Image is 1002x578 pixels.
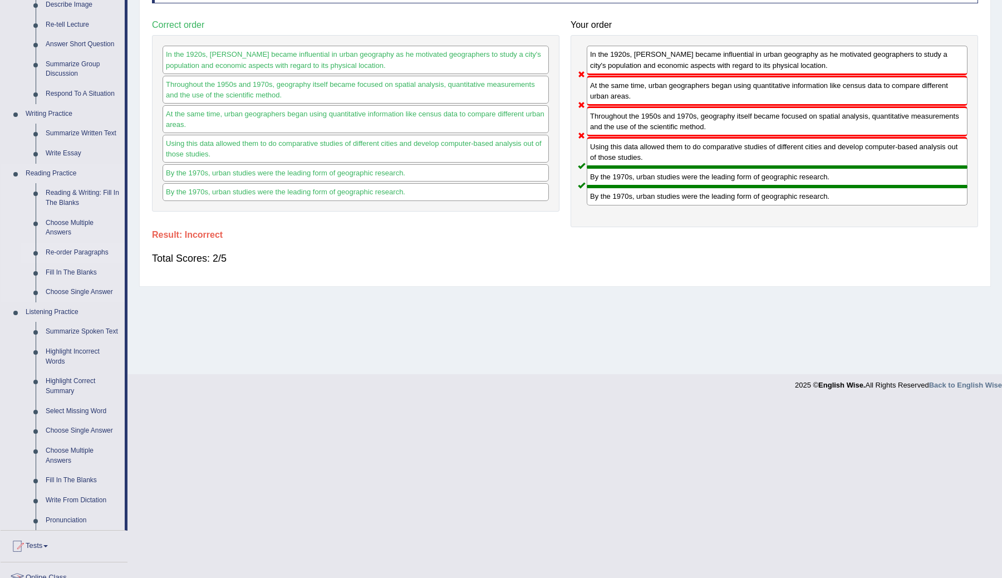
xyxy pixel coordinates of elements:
a: Respond To A Situation [41,84,125,104]
a: Writing Practice [21,104,125,124]
a: Choose Single Answer [41,282,125,302]
a: Write From Dictation [41,491,125,511]
a: Summarize Spoken Text [41,322,125,342]
div: 2025 © All Rights Reserved [795,374,1002,390]
a: Fill In The Blanks [41,471,125,491]
a: Re-order Paragraphs [41,243,125,263]
div: By the 1970s, urban studies were the leading form of geographic research. [163,183,549,200]
a: Back to English Wise [929,381,1002,389]
div: At the same time, urban geographers began using quantitative information like census data to comp... [163,105,549,133]
a: Highlight Incorrect Words [41,342,125,371]
a: Summarize Group Discussion [41,55,125,84]
div: By the 1970s, urban studies were the leading form of geographic research. [587,187,967,205]
a: Tests [1,531,127,559]
div: At the same time, urban geographers began using quantitative information like census data to comp... [587,76,967,106]
a: Fill In The Blanks [41,263,125,283]
h4: Result: [152,230,978,240]
strong: English Wise. [818,381,865,389]
div: Using this data allowed them to do comparative studies of different cities and develop computer-b... [163,135,549,163]
a: Summarize Written Text [41,124,125,144]
a: Choose Single Answer [41,421,125,441]
a: Write Essay [41,144,125,164]
a: Choose Multiple Answers [41,441,125,471]
h4: Your order [571,20,978,30]
div: In the 1920s, [PERSON_NAME] became influential in urban geography as he motivated geographers to ... [163,46,549,74]
h4: Correct order [152,20,559,30]
div: Total Scores: 2/5 [152,245,978,272]
div: By the 1970s, urban studies were the leading form of geographic research. [163,164,549,182]
div: By the 1970s, urban studies were the leading form of geographic research. [587,167,967,187]
a: Answer Short Question [41,35,125,55]
a: Reading Practice [21,164,125,184]
a: Reading & Writing: Fill In The Blanks [41,183,125,213]
div: Using this data allowed them to do comparative studies of different cities and develop computer-b... [587,137,967,167]
a: Select Missing Word [41,401,125,422]
div: Throughout the 1950s and 1970s, geography itself became focused on spatial analysis, quantitative... [163,76,549,104]
a: Pronunciation [41,511,125,531]
a: Highlight Correct Summary [41,371,125,401]
div: In the 1920s, [PERSON_NAME] became influential in urban geography as he motivated geographers to ... [587,46,967,75]
a: Choose Multiple Answers [41,213,125,243]
a: Re-tell Lecture [41,15,125,35]
a: Listening Practice [21,302,125,322]
div: Throughout the 1950s and 1970s, geography itself became focused on spatial analysis, quantitative... [587,106,967,136]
